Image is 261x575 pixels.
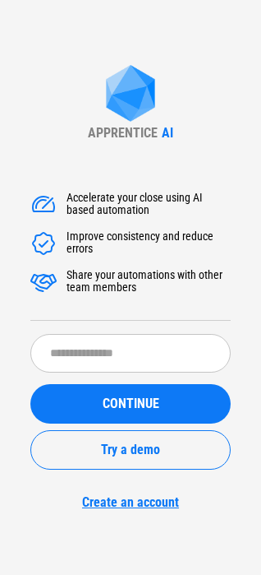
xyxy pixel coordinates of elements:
[30,494,231,510] a: Create an account
[66,192,231,218] div: Accelerate your close using AI based automation
[30,230,57,257] img: Accelerate
[162,125,173,141] div: AI
[30,430,231,470] button: Try a demo
[30,384,231,424] button: CONTINUE
[30,269,57,295] img: Accelerate
[66,269,231,295] div: Share your automations with other team members
[66,230,231,257] div: Improve consistency and reduce errors
[103,397,159,410] span: CONTINUE
[30,192,57,218] img: Accelerate
[98,65,163,125] img: Apprentice AI
[101,443,160,457] span: Try a demo
[88,125,158,141] div: APPRENTICE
